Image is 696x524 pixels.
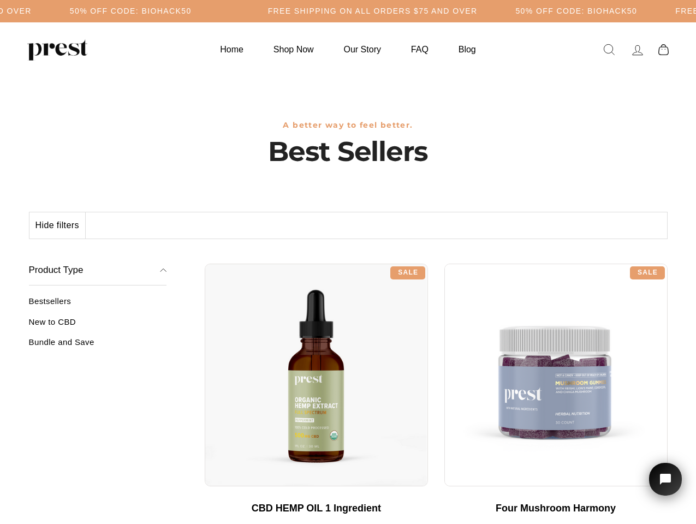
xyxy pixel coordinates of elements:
[390,266,425,279] div: Sale
[29,212,86,239] button: Hide filters
[29,121,668,130] h3: A better way to feel better.
[206,39,489,60] ul: Primary
[445,39,490,60] a: Blog
[27,39,87,61] img: PREST ORGANICS
[268,7,478,16] h5: Free Shipping on all orders $75 and over
[635,448,696,524] iframe: Tidio Chat
[397,39,442,60] a: FAQ
[260,39,328,60] a: Shop Now
[29,317,167,335] a: New to CBD
[206,39,257,60] a: Home
[330,39,395,60] a: Our Story
[29,337,167,355] a: Bundle and Save
[70,7,192,16] h5: 50% OFF CODE: BIOHACK50
[216,503,417,515] div: CBD HEMP OIL 1 Ingredient
[515,7,637,16] h5: 50% OFF CODE: BIOHACK50
[29,135,668,168] h1: Best Sellers
[29,296,167,314] a: Bestsellers
[29,255,167,286] button: Product Type
[455,503,657,515] div: Four Mushroom Harmony
[630,266,665,279] div: Sale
